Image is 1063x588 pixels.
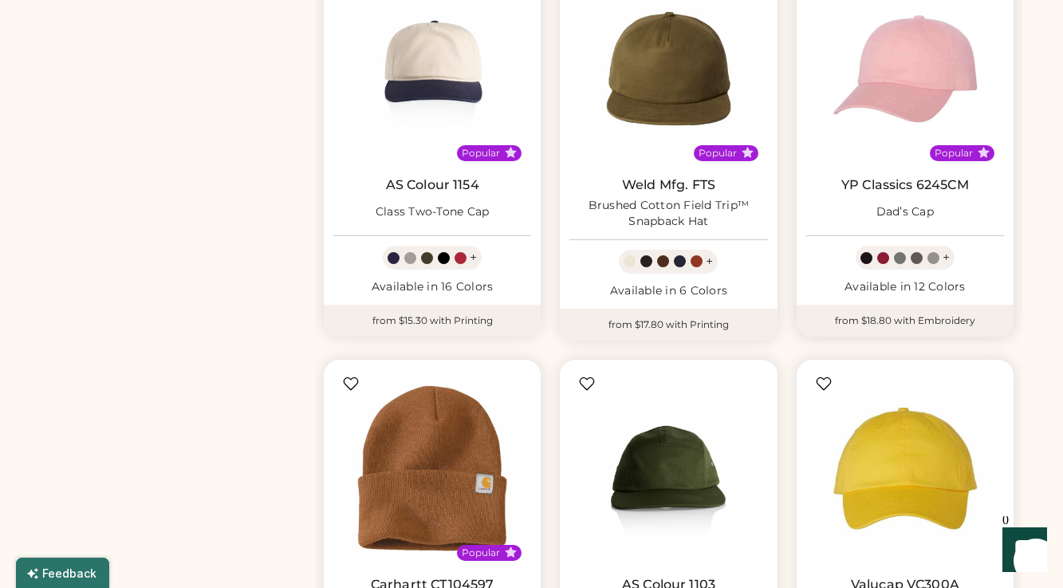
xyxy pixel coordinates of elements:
[935,147,973,160] div: Popular
[569,198,767,230] div: Brushed Cotton Field Trip™ Snapback Hat
[560,309,777,341] div: from $17.80 with Printing
[706,253,713,270] div: +
[462,147,500,160] div: Popular
[987,516,1056,585] iframe: Front Chat
[943,249,950,266] div: +
[876,204,934,220] div: Dad’s Cap
[797,305,1014,337] div: from $18.80 with Embroidery
[470,249,477,266] div: +
[333,279,531,295] div: Available in 16 Colors
[699,147,737,160] div: Popular
[622,177,715,193] a: Weld Mfg. FTS
[806,279,1004,295] div: Available in 12 Colors
[978,147,990,159] button: Popular Style
[806,369,1004,567] img: Valucap VC300A Adult Bio-Washed Classic Dad’s Cap
[462,547,500,559] div: Popular
[386,177,479,193] a: AS Colour 1154
[569,283,767,299] div: Available in 6 Colors
[324,305,541,337] div: from $15.30 with Printing
[569,369,767,567] img: AS Colour 1103 Finn Five Panel Cap
[505,147,517,159] button: Popular Style
[333,369,531,567] img: Carhartt CT104597 Watch Cap 2.0
[742,147,754,159] button: Popular Style
[505,547,517,558] button: Popular Style
[841,177,969,193] a: YP Classics 6245CM
[376,204,490,220] div: Class Two-Tone Cap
